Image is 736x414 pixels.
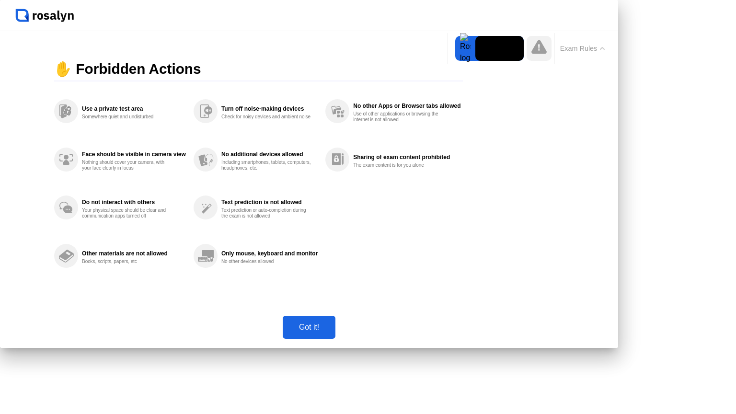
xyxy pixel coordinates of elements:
[283,316,335,339] button: Got it!
[353,154,460,161] div: Sharing of exam content prohibited
[82,105,186,112] div: Use a private test area
[54,57,462,81] div: ✋ Forbidden Actions
[82,114,172,120] div: Somewhere quiet and undisturbed
[82,199,186,206] div: Do not interact with others
[557,44,608,53] button: Exam Rules
[82,151,186,158] div: Face should be visible in camera view
[221,259,312,264] div: No other devices allowed
[353,111,444,123] div: Use of other applications or browsing the internet is not allowed
[82,250,186,257] div: Other materials are not allowed
[353,162,444,168] div: The exam content is for you alone
[221,151,318,158] div: No additional devices allowed
[221,160,312,171] div: Including smartphones, tablets, computers, headphones, etc.
[221,114,312,120] div: Check for noisy devices and ambient noise
[286,323,333,332] div: Got it!
[82,207,172,219] div: Your physical space should be clear and communication apps turned off
[221,105,318,112] div: Turn off noise-making devices
[82,160,172,171] div: Nothing should cover your camera, with your face clearly in focus
[221,207,312,219] div: Text prediction or auto-completion during the exam is not allowed
[221,250,318,257] div: Only mouse, keyboard and monitor
[221,199,318,206] div: Text prediction is not allowed
[353,103,460,109] div: No other Apps or Browser tabs allowed
[82,259,172,264] div: Books, scripts, papers, etc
